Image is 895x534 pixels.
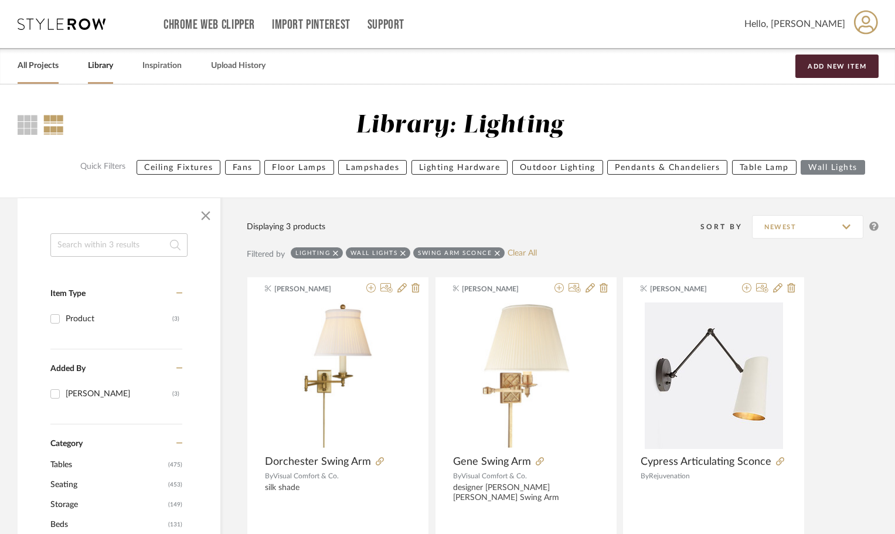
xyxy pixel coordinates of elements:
a: Clear All [508,249,537,259]
a: Library [88,58,113,74]
button: Table Lamp [732,160,797,175]
a: All Projects [18,58,59,74]
div: designer [PERSON_NAME] [PERSON_NAME] Swing Arm [453,483,599,503]
span: (453) [168,475,182,494]
span: (475) [168,455,182,474]
span: Visual Comfort & Co. [273,472,339,479]
div: Filtered by [247,248,285,261]
button: Ceiling Fixtures [137,160,220,175]
div: (3) [172,309,179,328]
button: Floor Lamps [264,160,334,175]
span: Cypress Articulating Sconce [641,455,771,468]
span: (149) [168,495,182,514]
div: silk shade [265,483,411,503]
img: Gene Swing Arm [453,303,599,449]
button: Lampshades [338,160,407,175]
button: Pendants & Chandeliers [607,160,727,175]
img: Dorchester Swing Arm [265,303,411,449]
div: Product [66,309,172,328]
button: Wall Lights [801,160,865,175]
div: Swing Arm Sconce [418,249,492,257]
div: Sort By [700,221,752,233]
button: Close [194,204,217,227]
div: Library: Lighting [356,111,563,141]
span: Dorchester Swing Arm [265,455,371,468]
a: Inspiration [142,58,182,74]
span: [PERSON_NAME] [462,284,536,294]
button: Outdoor Lighting [512,160,603,175]
span: Visual Comfort & Co. [461,472,527,479]
span: Rejuvenation [649,472,690,479]
div: (3) [172,385,179,403]
div: Lighting [295,249,330,257]
a: Support [367,20,404,30]
span: [PERSON_NAME] [650,284,724,294]
div: Wall Lights [350,249,398,257]
span: By [641,472,649,479]
button: Fans [225,160,260,175]
a: Chrome Web Clipper [164,20,255,30]
span: Seating [50,475,165,495]
button: Add New Item [795,55,879,78]
span: By [453,472,461,479]
span: By [265,472,273,479]
label: Quick Filters [73,160,132,175]
img: Cypress Articulating Sconce [645,302,783,449]
a: Import Pinterest [272,20,350,30]
span: Gene Swing Arm [453,455,531,468]
button: Lighting Hardware [411,160,508,175]
a: Upload History [211,58,266,74]
div: Displaying 3 products [247,220,325,233]
input: Search within 3 results [50,233,188,257]
span: (131) [168,515,182,534]
span: Hello, [PERSON_NAME] [744,17,845,31]
span: Category [50,439,83,449]
span: Tables [50,455,165,475]
span: Added By [50,365,86,373]
div: [PERSON_NAME] [66,385,172,403]
span: Storage [50,495,165,515]
span: [PERSON_NAME] [274,284,348,294]
span: Item Type [50,290,86,298]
